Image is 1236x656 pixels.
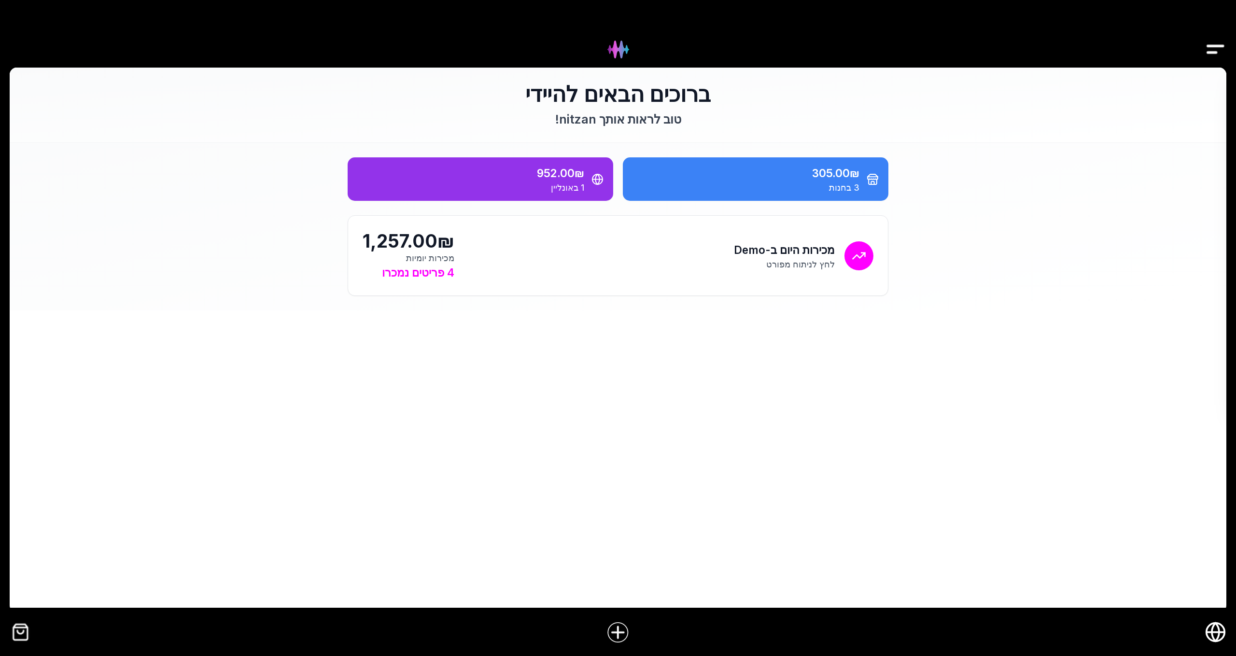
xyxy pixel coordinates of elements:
[734,241,835,258] h2: מכירות היום ב-Demo
[632,181,859,194] div: 3 בחנות
[599,614,637,651] a: הוסף פריט
[555,112,681,126] span: טוב לראות אותך nitzan !
[363,264,454,281] div: 4 פריטים נמכרו
[600,31,637,68] img: Hydee Logo
[348,82,888,106] h1: ברוכים הבאים להיידי
[1205,621,1226,643] a: חנות אונליין
[363,252,454,264] div: מכירות יומיות
[632,165,859,181] div: 305.00₪
[10,621,31,643] img: קופה
[1205,23,1226,45] button: Drawer
[363,230,454,252] div: 1,257.00₪
[357,181,584,194] div: 1 באונליין
[1205,31,1226,68] img: Drawer
[734,258,835,270] p: לחץ לניתוח מפורט
[357,165,584,181] div: 952.00₪
[606,621,630,644] img: הוסף פריט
